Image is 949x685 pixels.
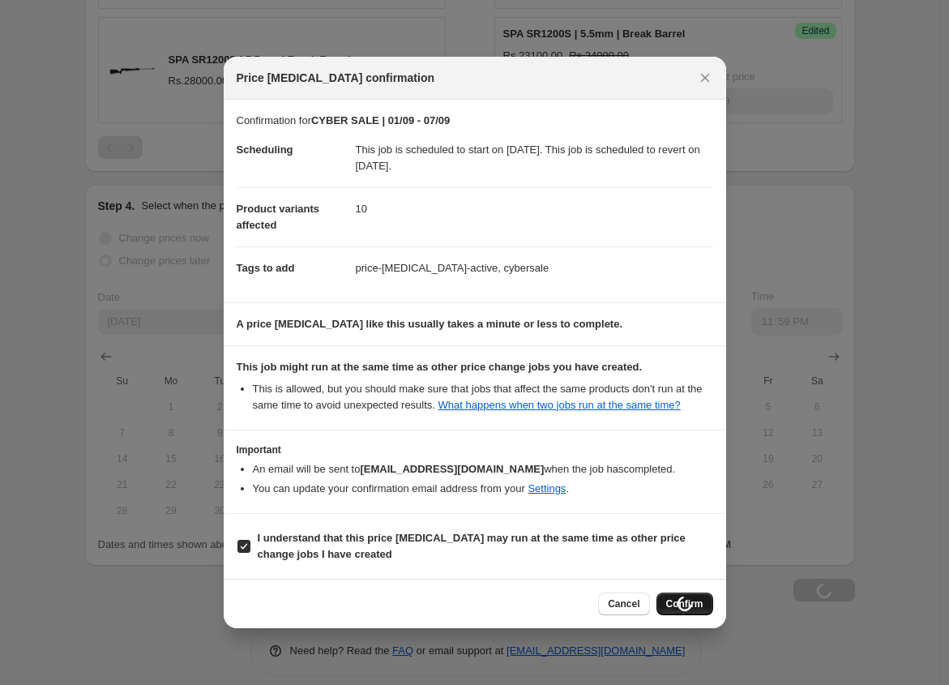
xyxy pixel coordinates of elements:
b: A price [MEDICAL_DATA] like this usually takes a minute or less to complete. [237,318,623,330]
h3: Important [237,443,713,456]
li: An email will be sent to when the job has completed . [253,461,713,477]
span: Tags to add [237,262,295,274]
li: You can update your confirmation email address from your . [253,481,713,497]
span: Cancel [608,597,639,610]
b: [EMAIL_ADDRESS][DOMAIN_NAME] [360,463,544,475]
p: Confirmation for [237,113,713,129]
li: This is allowed, but you should make sure that jobs that affect the same products don ' t run at ... [253,381,713,413]
a: Settings [528,482,566,494]
dd: This job is scheduled to start on [DATE]. This job is scheduled to revert on [DATE]. [356,129,713,187]
span: Product variants affected [237,203,320,231]
b: CYBER SALE | 01/09 - 07/09 [311,114,450,126]
dd: price-[MEDICAL_DATA]-active, cybersale [356,246,713,289]
span: Price [MEDICAL_DATA] confirmation [237,70,435,86]
a: What happens when two jobs run at the same time? [438,399,681,411]
span: Scheduling [237,143,293,156]
b: This job might run at the same time as other price change jobs you have created. [237,361,643,373]
button: Close [694,66,716,89]
b: I understand that this price [MEDICAL_DATA] may run at the same time as other price change jobs I... [258,532,686,560]
button: Cancel [598,593,649,615]
dd: 10 [356,187,713,230]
